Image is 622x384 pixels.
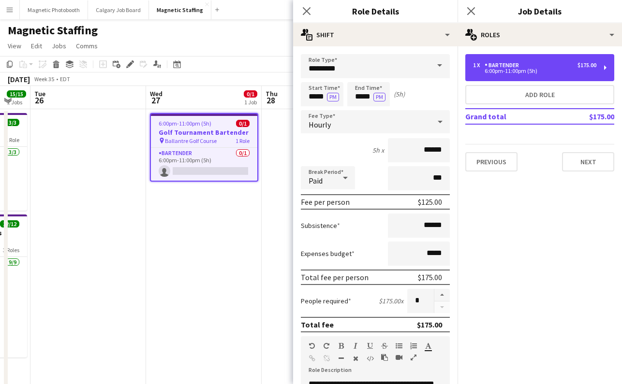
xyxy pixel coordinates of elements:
div: Roles [458,23,622,46]
button: Previous [465,152,518,171]
button: Bold [338,342,344,350]
div: $175.00 [417,320,442,329]
div: Shift [293,23,458,46]
div: $175.00 [578,62,596,69]
button: HTML Code [367,355,373,362]
h3: Role Details [293,5,458,17]
div: $175.00 x [379,297,403,305]
span: Week 35 [32,75,56,83]
button: Clear Formatting [352,355,359,362]
button: Next [562,152,614,171]
span: Hourly [309,120,331,129]
a: Edit [27,40,46,52]
button: Italic [352,342,359,350]
span: Paid [309,176,323,185]
div: EDT [60,75,70,83]
div: Total fee per person [301,272,369,282]
span: Comms [76,42,98,50]
button: Magnetic Photobooth [20,0,88,19]
button: Add role [465,85,614,104]
div: Total fee [301,320,334,329]
div: 1 x [473,62,485,69]
button: Ordered List [410,342,417,350]
span: Ballantre Golf Course [165,137,217,144]
span: 0/1 [244,90,257,98]
a: View [4,40,25,52]
h3: Job Details [458,5,622,17]
td: $175.00 [557,109,614,124]
a: Comms [72,40,102,52]
span: Tue [34,89,45,98]
span: 1 Role [5,136,19,143]
div: 5h x [372,146,384,155]
td: Grand total [465,109,557,124]
button: PM [327,93,339,101]
button: Strikethrough [381,342,388,350]
span: Jobs [52,42,66,50]
button: Underline [367,342,373,350]
div: [DATE] [8,74,30,84]
div: (5h) [394,90,405,99]
span: 0/1 [236,120,250,127]
button: Redo [323,342,330,350]
h3: Golf Tournament Bartender [151,128,257,137]
span: Edit [31,42,42,50]
button: Paste as plain text [381,354,388,361]
div: Fee per person [301,197,350,207]
span: Thu [266,89,278,98]
app-job-card: 6:00pm-11:00pm (5h)0/1Golf Tournament Bartender Ballantre Golf Course1 RoleBartender0/16:00pm-11:... [150,113,258,182]
div: Bartender [485,62,523,69]
span: 15/15 [7,90,26,98]
span: Wed [150,89,163,98]
button: Undo [309,342,315,350]
label: Subsistence [301,221,340,230]
a: Jobs [48,40,70,52]
app-card-role: Bartender0/16:00pm-11:00pm (5h) [151,148,257,181]
button: Increase [434,289,450,301]
span: 26 [33,95,45,106]
span: 1 Role [236,137,250,144]
button: Magnetic Staffing [149,0,211,19]
div: 2 Jobs [7,99,26,106]
div: $175.00 [418,272,442,282]
span: 3 Roles [3,246,19,254]
button: Calgary Job Board [88,0,149,19]
span: 27 [148,95,163,106]
button: Unordered List [396,342,402,350]
h1: Magnetic Staffing [8,23,98,38]
button: Insert video [396,354,402,361]
span: 6:00pm-11:00pm (5h) [159,120,211,127]
div: 1 Job [244,99,257,106]
div: $125.00 [418,197,442,207]
span: View [8,42,21,50]
button: Fullscreen [410,354,417,361]
div: 6:00pm-11:00pm (5h) [473,69,596,73]
label: People required [301,297,351,305]
span: 3/3 [6,119,19,126]
button: Horizontal Line [338,355,344,362]
button: Text Color [425,342,431,350]
button: PM [373,93,385,101]
span: 28 [264,95,278,106]
label: Expenses budget [301,249,355,258]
